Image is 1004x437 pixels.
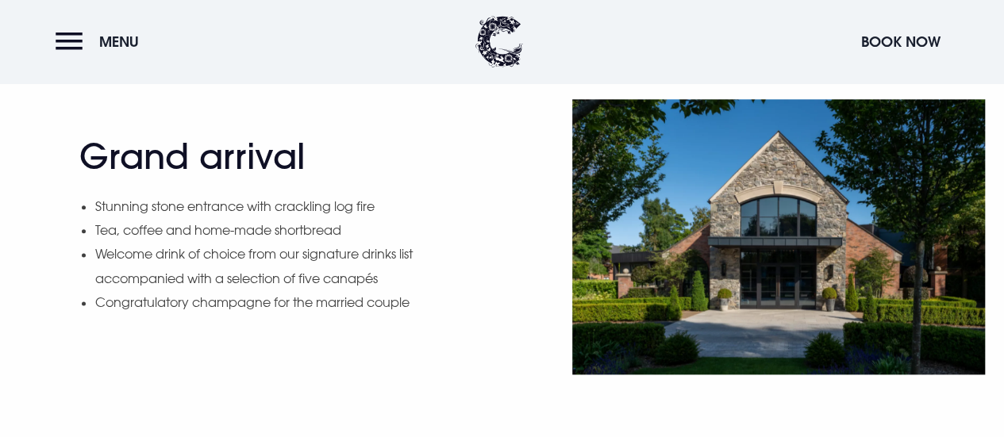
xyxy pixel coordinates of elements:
[56,25,147,59] button: Menu
[99,33,139,51] span: Menu
[95,242,493,290] li: Welcome drink of choice from our signature drinks list accompanied with a selection of five canapés
[475,16,523,67] img: Clandeboye Lodge
[95,218,493,242] li: Tea, coffee and home-made shortbread
[853,25,948,59] button: Book Now
[95,290,493,314] li: Congratulatory champagne for the married couple
[79,136,389,178] h2: Grand arrival
[572,99,986,374] img: Premium Wedding Package Northern Ireland
[95,194,493,218] li: Stunning stone entrance with crackling log fire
